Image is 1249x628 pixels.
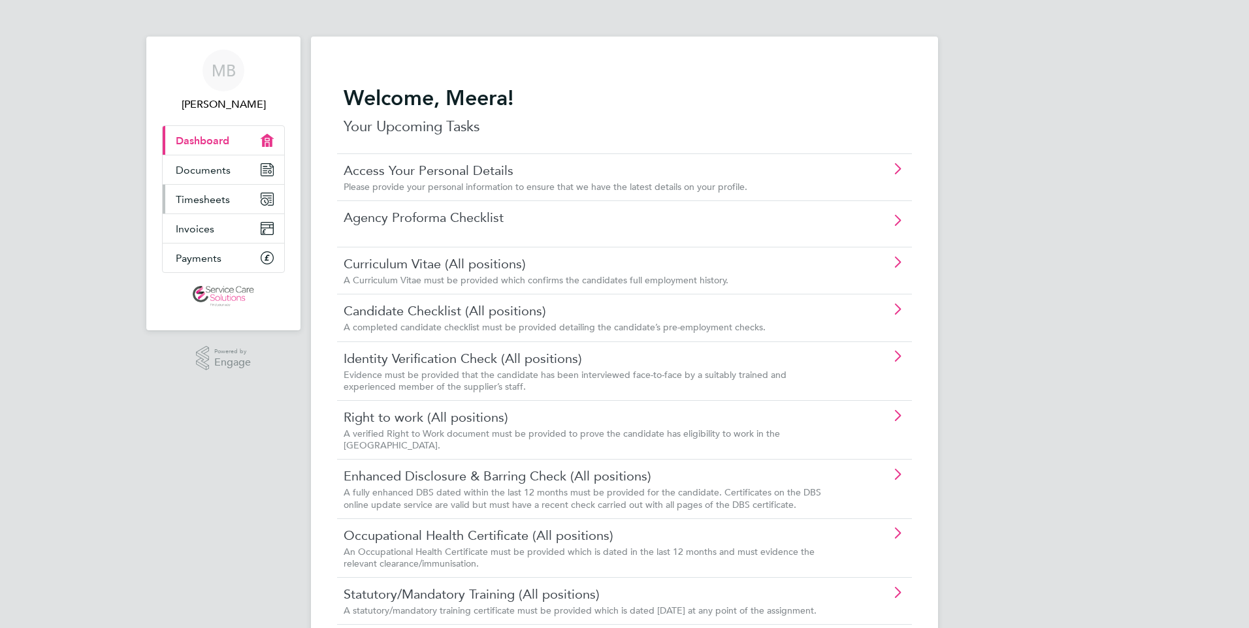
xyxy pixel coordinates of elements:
span: Engage [214,357,251,368]
a: Timesheets [163,185,284,213]
span: Dashboard [176,134,229,147]
img: servicecare-logo-retina.png [193,286,254,307]
span: Powered by [214,346,251,357]
a: Candidate Checklist (All positions) [344,302,832,319]
a: Occupational Health Certificate (All positions) [344,527,832,544]
span: A verified Right to Work document must be provided to prove the candidate has eligibility to work... [344,428,780,451]
a: Agency Proforma Checklist [344,209,832,226]
a: Right to work (All positions) [344,409,832,426]
a: Documents [163,155,284,184]
span: MB [212,62,236,79]
span: A statutory/mandatory training certificate must be provided which is dated [DATE] at any point of... [344,604,817,616]
h2: Welcome, Meera! [344,85,905,111]
span: Meera Bhalla [162,97,285,112]
a: Enhanced Disclosure & Barring Check (All positions) [344,467,832,484]
span: A Curriculum Vitae must be provided which confirms the candidates full employment history. [344,274,728,286]
span: Timesheets [176,193,230,206]
a: Identity Verification Check (All positions) [344,350,832,367]
span: An Occupational Health Certificate must be provided which is dated in the last 12 months and must... [344,546,815,569]
a: Powered byEngage [196,346,251,371]
span: Invoices [176,223,214,235]
a: Go to home page [162,286,285,307]
span: Documents [176,164,231,176]
span: A fully enhanced DBS dated within the last 12 months must be provided for the candidate. Certific... [344,486,821,510]
span: Please provide your personal information to ensure that we have the latest details on your profile. [344,181,747,193]
a: Statutory/Mandatory Training (All positions) [344,586,832,603]
a: MB[PERSON_NAME] [162,50,285,112]
span: Evidence must be provided that the candidate has been interviewed face-to-face by a suitably trai... [344,369,787,392]
a: Curriculum Vitae (All positions) [344,255,832,272]
span: Payments [176,252,221,264]
a: Access Your Personal Details [344,162,832,179]
p: Your Upcoming Tasks [344,116,905,137]
a: Dashboard [163,126,284,155]
a: Invoices [163,214,284,243]
nav: Main navigation [146,37,300,330]
a: Payments [163,243,284,272]
span: A completed candidate checklist must be provided detailing the candidate’s pre-employment checks. [344,321,766,333]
